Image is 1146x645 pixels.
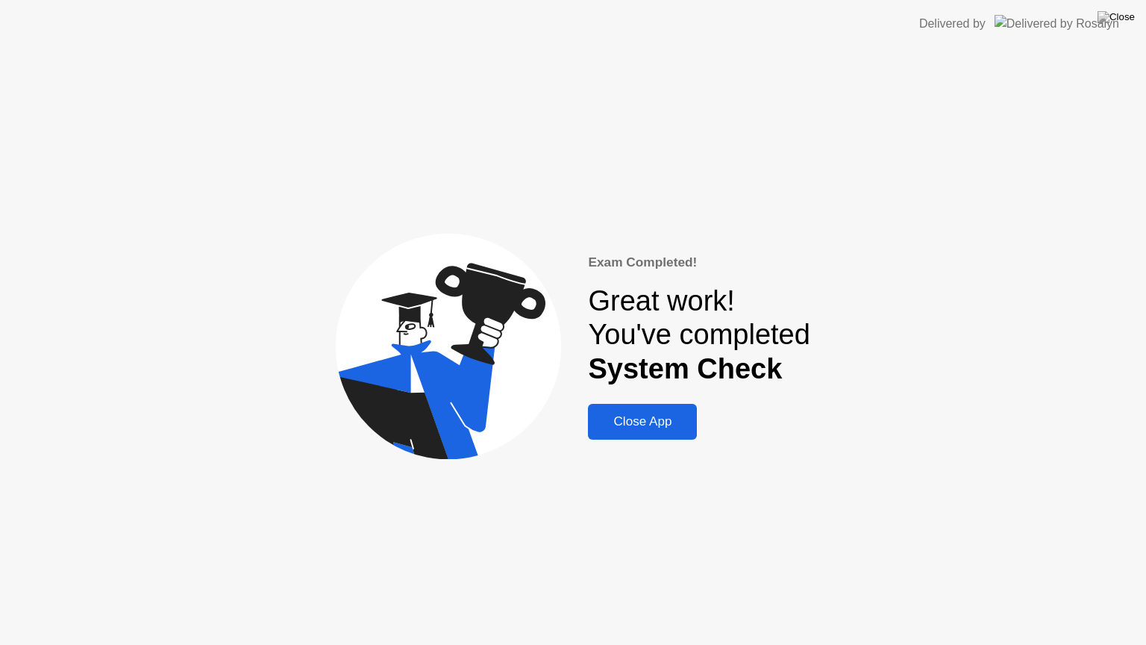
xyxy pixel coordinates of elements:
[588,404,697,440] button: Close App
[588,353,782,384] b: System Check
[919,15,986,33] div: Delivered by
[588,253,810,272] div: Exam Completed!
[588,284,810,387] div: Great work! You've completed
[1098,11,1135,23] img: Close
[592,414,692,429] div: Close App
[995,15,1119,32] img: Delivered by Rosalyn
